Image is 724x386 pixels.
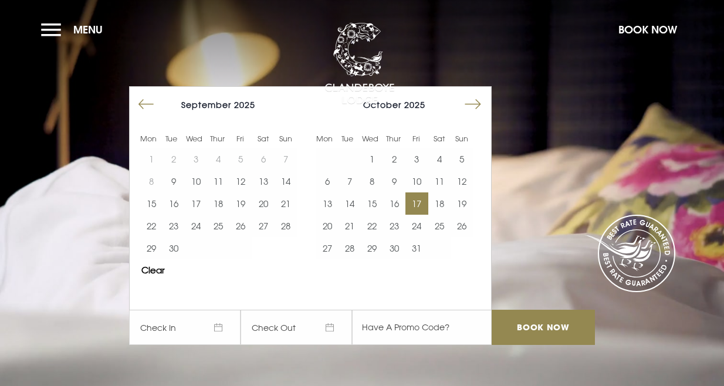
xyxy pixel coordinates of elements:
td: Choose Tuesday, October 21, 2025 as your start date. [339,215,361,237]
td: Choose Sunday, October 19, 2025 as your start date. [451,192,473,215]
button: 9 [383,170,405,192]
td: Choose Sunday, September 28, 2025 as your start date. [275,215,297,237]
button: 24 [405,215,428,237]
button: 20 [252,192,275,215]
button: Clear [141,266,165,275]
td: Choose Tuesday, September 23, 2025 as your start date. [163,215,185,237]
button: 15 [361,192,383,215]
button: 29 [140,237,163,259]
td: Choose Monday, September 15, 2025 as your start date. [140,192,163,215]
button: 8 [361,170,383,192]
td: Choose Saturday, September 27, 2025 as your start date. [252,215,275,237]
td: Choose Wednesday, October 8, 2025 as your start date. [361,170,383,192]
td: Choose Friday, October 24, 2025 as your start date. [405,215,428,237]
span: 2025 [234,100,255,110]
button: 27 [252,215,275,237]
button: 10 [405,170,428,192]
button: Move forward to switch to the next month. [462,93,484,116]
button: 18 [207,192,229,215]
button: 14 [339,192,361,215]
button: 26 [451,215,473,237]
td: Choose Thursday, October 30, 2025 as your start date. [383,237,405,259]
button: 17 [405,192,428,215]
button: 24 [185,215,207,237]
button: 4 [428,148,451,170]
td: Choose Friday, September 26, 2025 as your start date. [229,215,252,237]
button: 3 [405,148,428,170]
button: 7 [339,170,361,192]
td: Choose Sunday, October 12, 2025 as your start date. [451,170,473,192]
button: 15 [140,192,163,215]
button: 13 [252,170,275,192]
button: 30 [383,237,405,259]
td: Choose Saturday, October 11, 2025 as your start date. [428,170,451,192]
span: Check In [129,310,241,345]
button: 31 [405,237,428,259]
td: Choose Friday, September 19, 2025 as your start date. [229,192,252,215]
td: Choose Wednesday, October 1, 2025 as your start date. [361,148,383,170]
button: 28 [275,215,297,237]
button: Move backward to switch to the previous month. [135,93,157,116]
td: Choose Thursday, October 16, 2025 as your start date. [383,192,405,215]
button: 25 [428,215,451,237]
button: 12 [229,170,252,192]
td: Choose Tuesday, October 7, 2025 as your start date. [339,170,361,192]
button: 29 [361,237,383,259]
button: Menu [41,17,109,42]
button: 10 [185,170,207,192]
button: 25 [207,215,229,237]
button: 13 [316,192,339,215]
button: 20 [316,215,339,237]
td: Choose Wednesday, September 24, 2025 as your start date. [185,215,207,237]
button: 30 [163,237,185,259]
button: 2 [383,148,405,170]
td: Choose Sunday, October 5, 2025 as your start date. [451,148,473,170]
button: 21 [339,215,361,237]
td: Choose Wednesday, October 29, 2025 as your start date. [361,237,383,259]
input: Book Now [492,310,595,345]
td: Choose Saturday, October 4, 2025 as your start date. [428,148,451,170]
td: Choose Tuesday, September 16, 2025 as your start date. [163,192,185,215]
td: Choose Friday, October 31, 2025 as your start date. [405,237,428,259]
span: September [181,100,231,110]
button: 21 [275,192,297,215]
td: Choose Tuesday, October 28, 2025 as your start date. [339,237,361,259]
td: Choose Saturday, September 20, 2025 as your start date. [252,192,275,215]
span: Menu [73,23,103,36]
button: 23 [383,215,405,237]
td: Choose Tuesday, October 14, 2025 as your start date. [339,192,361,215]
button: 22 [140,215,163,237]
button: 22 [361,215,383,237]
button: 11 [207,170,229,192]
button: 5 [451,148,473,170]
td: Choose Thursday, October 2, 2025 as your start date. [383,148,405,170]
button: 23 [163,215,185,237]
button: 11 [428,170,451,192]
button: 19 [229,192,252,215]
td: Choose Friday, October 10, 2025 as your start date. [405,170,428,192]
button: 16 [163,192,185,215]
td: Choose Monday, September 22, 2025 as your start date. [140,215,163,237]
span: 2025 [404,100,425,110]
td: Choose Saturday, October 18, 2025 as your start date. [428,192,451,215]
td: Choose Friday, October 3, 2025 as your start date. [405,148,428,170]
td: Choose Sunday, September 14, 2025 as your start date. [275,170,297,192]
button: 12 [451,170,473,192]
td: Choose Wednesday, September 10, 2025 as your start date. [185,170,207,192]
td: Choose Friday, October 17, 2025 as your start date. [405,192,428,215]
button: 18 [428,192,451,215]
button: 14 [275,170,297,192]
td: Choose Thursday, September 11, 2025 as your start date. [207,170,229,192]
input: Have A Promo Code? [352,310,492,345]
td: Choose Wednesday, October 15, 2025 as your start date. [361,192,383,215]
td: Choose Saturday, October 25, 2025 as your start date. [428,215,451,237]
td: Choose Monday, October 13, 2025 as your start date. [316,192,339,215]
td: Choose Monday, October 6, 2025 as your start date. [316,170,339,192]
td: Choose Monday, October 20, 2025 as your start date. [316,215,339,237]
button: 6 [316,170,339,192]
button: 19 [451,192,473,215]
td: Choose Wednesday, September 17, 2025 as your start date. [185,192,207,215]
td: Choose Monday, October 27, 2025 as your start date. [316,237,339,259]
td: Choose Thursday, October 23, 2025 as your start date. [383,215,405,237]
td: Choose Wednesday, October 22, 2025 as your start date. [361,215,383,237]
